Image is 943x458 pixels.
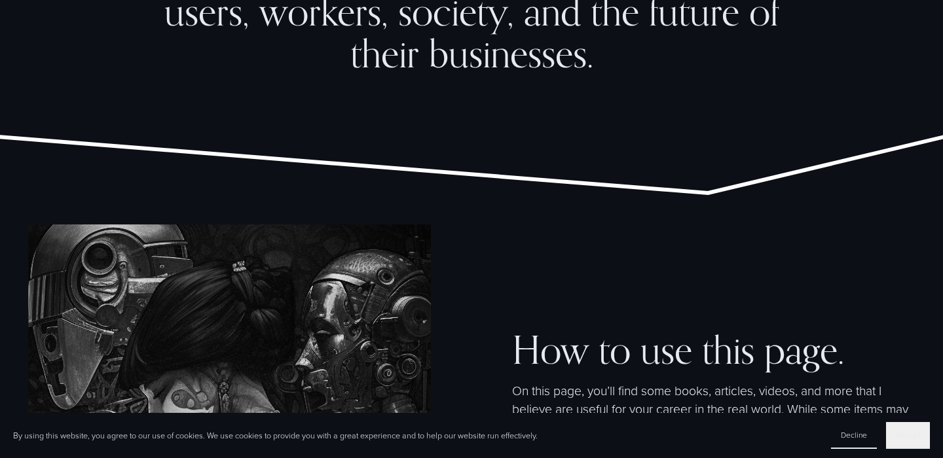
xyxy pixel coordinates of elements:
h2: How to use this page. [512,329,914,371]
button: Accept [886,422,930,449]
span: Decline [841,429,867,440]
p: On this page, you’ll find some books, articles, videos, and more that I believe are useful for yo... [512,381,914,453]
p: By using this website, you agree to our use of cookies. We use cookies to provide you with a grea... [13,430,538,442]
button: Decline [831,422,877,449]
span: Accept [896,429,920,440]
